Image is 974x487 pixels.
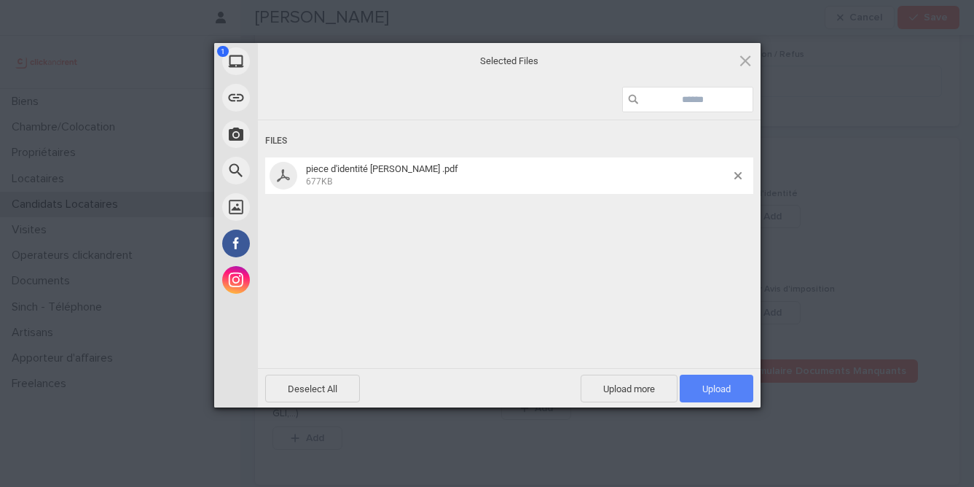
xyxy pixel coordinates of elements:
span: 677KB [306,176,332,187]
div: Files [265,128,753,155]
span: Deselect All [265,375,360,402]
div: Unsplash [214,189,389,225]
span: piece d'identité [PERSON_NAME] .pdf [306,163,458,174]
span: Click here or hit ESC to close picker [737,52,753,69]
span: piece d'identité Jocelin KADIO .pdf [302,163,734,187]
div: My Device [214,43,389,79]
span: 1 [217,46,229,57]
div: Instagram [214,262,389,298]
div: Facebook [214,225,389,262]
div: Web Search [214,152,389,189]
span: Upload [702,383,731,394]
div: Link (URL) [214,79,389,116]
span: Selected Files [364,55,655,68]
span: Upload [680,375,753,402]
div: Take Photo [214,116,389,152]
span: Upload more [581,375,678,402]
